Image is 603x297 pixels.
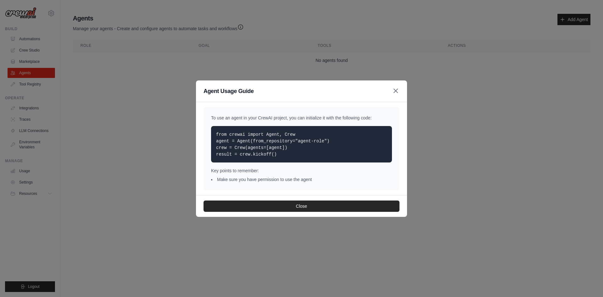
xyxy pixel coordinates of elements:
[204,201,399,212] button: Close
[216,132,329,157] code: from crewai import Agent, Crew agent = Agent(from_repository="agent-role") crew = Crew(agents=[ag...
[211,115,392,121] p: To use an agent in your CrewAI project, you can initialize it with the following code:
[211,176,392,183] li: Make sure you have permission to use the agent
[204,87,254,96] h3: Agent Usage Guide
[211,168,392,174] p: Key points to remember:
